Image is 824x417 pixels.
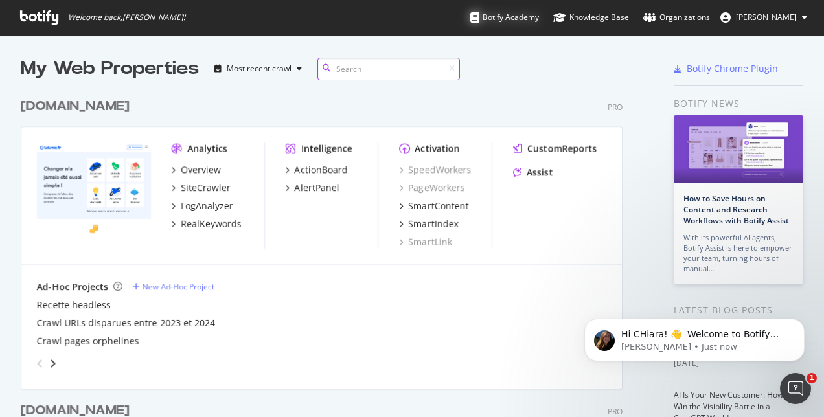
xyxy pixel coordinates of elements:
a: Botify Chrome Plugin [674,62,778,75]
div: My Web Properties [21,56,199,82]
div: With its powerful AI agents, Botify Assist is here to empower your team, turning hours of manual… [683,232,794,274]
div: Pro [608,406,623,417]
div: angle-left [32,353,49,374]
a: LogAnalyzer [172,199,233,212]
a: Assist [513,166,553,179]
a: Overview [172,163,221,176]
div: Botify news [674,96,803,111]
a: SpeedWorkers [399,163,471,176]
div: RealKeywords [181,218,242,231]
div: LogAnalyzer [181,199,233,212]
div: CustomReports [527,142,597,155]
a: Crawl pages orphelines [37,335,139,348]
div: Ad-Hoc Projects [37,280,108,293]
div: ActionBoard [295,163,348,176]
a: ActionBoard [286,163,348,176]
span: 1 [807,373,817,383]
div: SiteCrawler [181,181,231,194]
div: [DOMAIN_NAME] [21,97,130,116]
a: PageWorkers [399,181,464,194]
div: Knowledge Base [553,11,629,24]
a: [DOMAIN_NAME] [21,97,135,116]
a: AlertPanel [286,181,339,194]
div: Assist [527,166,553,179]
a: New Ad-Hoc Project [133,281,214,292]
span: Welcome back, [PERSON_NAME] ! [68,12,185,23]
div: Activation [415,142,459,155]
div: AlertPanel [295,181,339,194]
div: Pro [608,102,623,113]
div: Most recent crawl [227,65,292,73]
div: Botify Chrome Plugin [687,62,778,75]
div: SmartContent [408,199,468,212]
div: SmartIndex [408,218,458,231]
div: Organizations [643,11,710,24]
img: lelynx.fr [37,142,151,234]
input: Search [317,58,460,80]
a: SmartIndex [399,218,458,231]
a: SmartContent [399,199,468,212]
img: How to Save Hours on Content and Research Workflows with Botify Assist [674,115,803,183]
a: Crawl URLs disparues entre 2023 et 2024 [37,317,215,330]
div: Analytics [187,142,227,155]
a: SmartLink [399,236,452,249]
div: angle-right [49,357,58,370]
a: Recette headless [37,299,111,311]
a: SiteCrawler [172,181,231,194]
div: Botify Academy [470,11,539,24]
div: Overview [181,163,221,176]
a: How to Save Hours on Content and Research Workflows with Botify Assist [683,193,789,226]
span: CHiara Gigliotti [736,12,797,23]
iframe: Intercom live chat [780,373,811,404]
a: RealKeywords [172,218,242,231]
button: [PERSON_NAME] [710,7,818,28]
div: Intelligence [301,142,352,155]
iframe: Intercom notifications message [565,291,824,382]
div: New Ad-Hoc Project [143,281,214,292]
a: CustomReports [513,142,597,155]
button: Most recent crawl [209,58,307,79]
